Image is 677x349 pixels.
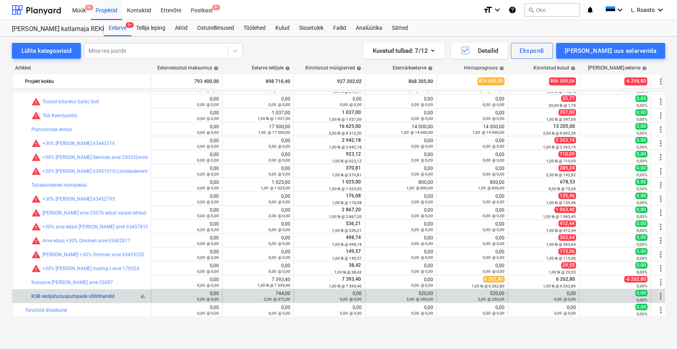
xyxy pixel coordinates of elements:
[368,263,433,274] div: 0,00
[154,235,219,246] div: 0,00
[656,194,665,204] span: Rohkem tegevusi
[368,166,433,177] div: 0,00
[226,166,290,177] div: 0,00
[126,22,134,28] span: 9+
[31,139,41,148] span: Seotud kulud ületavad prognoosi
[561,95,576,102] span: 35,77
[483,158,504,162] small: 0,00 @ 0,00
[42,210,214,216] a: [PERSON_NAME] arve 25076 edasi varale tehtud [PERSON_NAME] tööga (30.06)
[104,20,131,36] a: Eelarve9+
[31,152,41,162] span: Seotud kulud ületavad prognoosi
[440,221,504,232] div: 0,00
[483,200,504,204] small: 0,00 @ 0,00
[635,206,647,213] span: 0,00
[12,65,151,71] div: Artikkel
[363,43,445,59] button: Kuvatud tulbad:7/12
[549,187,576,191] small: 9,00 tk @ 75,39
[252,65,290,71] div: Eelarve tellijale
[341,110,362,115] span: 1 037,00
[554,206,576,213] span: 1 963,40
[268,214,290,218] small: 0,00 @ 0,00
[294,20,328,36] div: Sissetulek
[25,307,67,313] a: Torutööd diiselkatel
[329,131,362,135] small: 2,00 tk @ 8 312,50
[270,20,294,36] a: Kulud
[268,144,290,148] small: 0,00 @ 0,00
[31,280,113,285] a: Kuluarve [PERSON_NAME] arve 25087
[131,20,170,36] div: Tellija leping
[261,186,290,190] small: 1,00 @ 1 025,00
[656,152,665,162] span: Rohkem tegevusi
[226,193,290,204] div: 0,00
[656,97,665,106] span: Rohkem tegevusi
[192,20,239,36] div: Ostutellimused
[297,96,362,107] div: 0,00
[558,220,576,227] span: 412,44
[345,221,362,226] span: 536,21
[42,168,151,174] a: +30% [PERSON_NAME] 63451910/Liiniseadeventiil
[493,5,502,15] i: keyboard_arrow_down
[212,5,220,10] span: 9+
[558,165,576,171] span: 285,24
[440,138,504,149] div: 0,00
[656,125,665,134] span: Rohkem tegevusi
[483,116,504,121] small: 0,00 @ 0,00
[656,264,665,273] span: Rohkem tegevusi
[549,270,576,274] small: 1,00 tk @ 29,55
[498,66,504,71] span: help
[440,96,504,107] div: 0,00
[42,238,130,243] a: Arve edasi +30% Onninen arve 63462817
[411,269,433,274] small: 0,00 @ 0,00
[558,248,576,255] span: 115,06
[368,124,433,135] div: 14 000,00
[635,151,647,157] span: 0,00
[411,172,433,176] small: 0,00 @ 0,00
[624,77,647,85] span: -6 298,80
[558,151,576,157] span: 710,09
[483,102,504,107] small: 0,00 @ 0,00
[546,242,576,247] small: 1,00 tk @ 363,64
[635,248,647,255] span: 0,00
[641,66,647,71] span: help
[154,207,219,218] div: 0,00
[340,102,362,107] small: 0,00 @ 0,00
[226,110,290,121] div: 1 037,00
[85,5,93,10] span: 9+
[440,235,504,246] div: 0,00
[637,214,647,219] small: 0,00%
[170,20,192,36] a: Aktid
[478,186,504,190] small: 1,00 @ 800,00
[635,95,647,102] span: 0,00
[624,276,647,282] span: -6 262,80
[393,65,433,71] div: Eesmärkeelarve
[239,20,270,36] div: Töölehed
[42,252,144,257] a: [PERSON_NAME] +30% Onninen arve 63455255
[368,207,433,218] div: 0,00
[157,65,219,71] div: Eelarvestatud maksumus
[411,200,433,204] small: 0,00 @ 0,00
[546,159,576,163] small: 1,00 tk @ 710,09
[332,242,362,247] small: 1,00 tk @ 498,74
[42,266,139,271] a: +30% [PERSON_NAME] trading t arve 176524
[197,186,219,190] small: 0,00 @ 0,00
[341,207,362,212] span: 2 867,20
[42,154,180,160] a: +30% [PERSON_NAME] Services arve 25053(onninen 63440070)
[345,193,362,199] span: 176,08
[440,249,504,260] div: 0,00
[478,77,504,85] span: 874 603,80
[637,270,647,274] small: 0,00%
[345,165,362,171] span: 370,81
[556,43,665,59] button: [PERSON_NAME] uus eelarverida
[656,222,665,231] span: Rohkem tegevusi
[440,193,504,204] div: 0,00
[329,187,362,191] small: 1,00 tk @ 1 025,00
[635,165,647,171] span: 0,00
[368,179,433,191] div: 800,00
[31,208,41,218] span: Seotud kulud ületavad prognoosi
[329,145,362,149] small: 1,00 tk @ 2 942,18
[451,43,508,59] button: Detailid
[31,182,87,188] a: Tuhakonteineri kompekad
[407,186,433,190] small: 1,00 @ 800,00
[411,255,433,260] small: 0,00 @ 0,00
[411,102,433,107] small: 0,00 @ 0,00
